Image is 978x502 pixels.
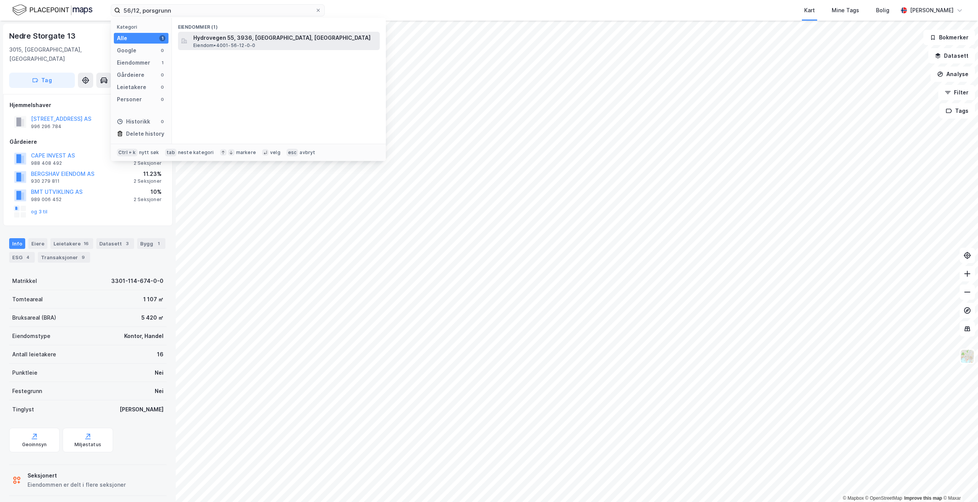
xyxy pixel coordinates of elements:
div: 1 [155,240,162,247]
div: 16 [82,240,90,247]
div: Kategori [117,24,168,30]
div: Info [9,238,25,249]
div: Leietakere [50,238,93,249]
div: Eiendommer (1) [172,18,386,32]
div: 1 107 ㎡ [143,295,164,304]
button: Bokmerker [923,30,975,45]
div: 1 [159,60,165,66]
div: Bolig [876,6,889,15]
div: 0 [159,84,165,90]
span: Hydrovegen 55, 3936, [GEOGRAPHIC_DATA], [GEOGRAPHIC_DATA] [193,33,377,42]
div: Kontor, Handel [124,331,164,341]
div: ESG [9,252,35,263]
div: 10% [134,187,162,197]
div: Geoinnsyn [22,442,47,448]
div: esc [287,149,298,156]
div: Nei [155,368,164,377]
a: Mapbox [843,496,864,501]
div: Gårdeiere [10,137,166,146]
div: Google [117,46,136,55]
button: Datasett [928,48,975,63]
div: Mine Tags [832,6,859,15]
div: Delete history [126,129,164,138]
a: Improve this map [904,496,942,501]
div: markere [236,149,256,156]
div: Gårdeiere [117,70,144,80]
div: velg [270,149,280,156]
div: 4 [24,253,32,261]
div: Seksjonert [28,471,126,480]
button: Analyse [931,67,975,82]
div: Miljøstatus [74,442,101,448]
div: Personer [117,95,142,104]
div: Tomteareal [12,295,43,304]
div: Eiere [28,238,47,249]
div: Tinglyst [12,405,34,414]
div: Nei [155,387,164,396]
div: [PERSON_NAME] [910,6,954,15]
div: Hjemmelshaver [10,101,166,110]
div: 3 [123,240,131,247]
iframe: Chat Widget [940,465,978,502]
div: 16 [157,350,164,359]
div: 996 296 784 [31,123,62,130]
div: Alle [117,34,127,43]
div: Antall leietakere [12,350,56,359]
div: [PERSON_NAME] [120,405,164,414]
div: Kontrollprogram for chat [940,465,978,502]
div: 2 Seksjoner [134,197,162,203]
div: 2 Seksjoner [134,160,162,166]
div: Eiendomstype [12,331,50,341]
div: Datasett [96,238,134,249]
div: Kart [804,6,815,15]
div: Festegrunn [12,387,42,396]
div: 9 [79,253,87,261]
a: OpenStreetMap [865,496,902,501]
div: avbryt [300,149,315,156]
div: 989 006 452 [31,197,62,203]
div: 5 420 ㎡ [141,313,164,322]
div: 988 408 492 [31,160,62,166]
div: Bygg [137,238,165,249]
button: Filter [938,85,975,100]
span: Eiendom • 4001-56-12-0-0 [193,42,255,49]
div: 0 [159,96,165,102]
div: 2 Seksjoner [134,178,162,184]
div: Eiendommen er delt i flere seksjoner [28,480,126,489]
div: Nedre Storgate 13 [9,30,77,42]
div: 1 [159,35,165,41]
div: 0 [159,119,165,125]
div: 3015, [GEOGRAPHIC_DATA], [GEOGRAPHIC_DATA] [9,45,123,63]
div: 11.23% [134,169,162,179]
div: neste kategori [178,149,214,156]
div: Bruksareal (BRA) [12,313,56,322]
div: Transaksjoner [38,252,90,263]
div: 3301-114-674-0-0 [111,276,164,286]
div: tab [165,149,176,156]
div: Matrikkel [12,276,37,286]
img: logo.f888ab2527a4732fd821a326f86c7f29.svg [12,3,92,17]
input: Søk på adresse, matrikkel, gårdeiere, leietakere eller personer [120,5,315,16]
div: Historikk [117,117,150,126]
div: Leietakere [117,83,146,92]
div: Ctrl + k [117,149,138,156]
button: Tag [9,73,75,88]
div: 930 279 811 [31,178,60,184]
div: 0 [159,47,165,54]
div: nytt søk [139,149,159,156]
div: Eiendommer [117,58,150,67]
img: Z [960,349,975,364]
div: Punktleie [12,368,37,377]
div: 0 [159,72,165,78]
button: Tags [939,103,975,119]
